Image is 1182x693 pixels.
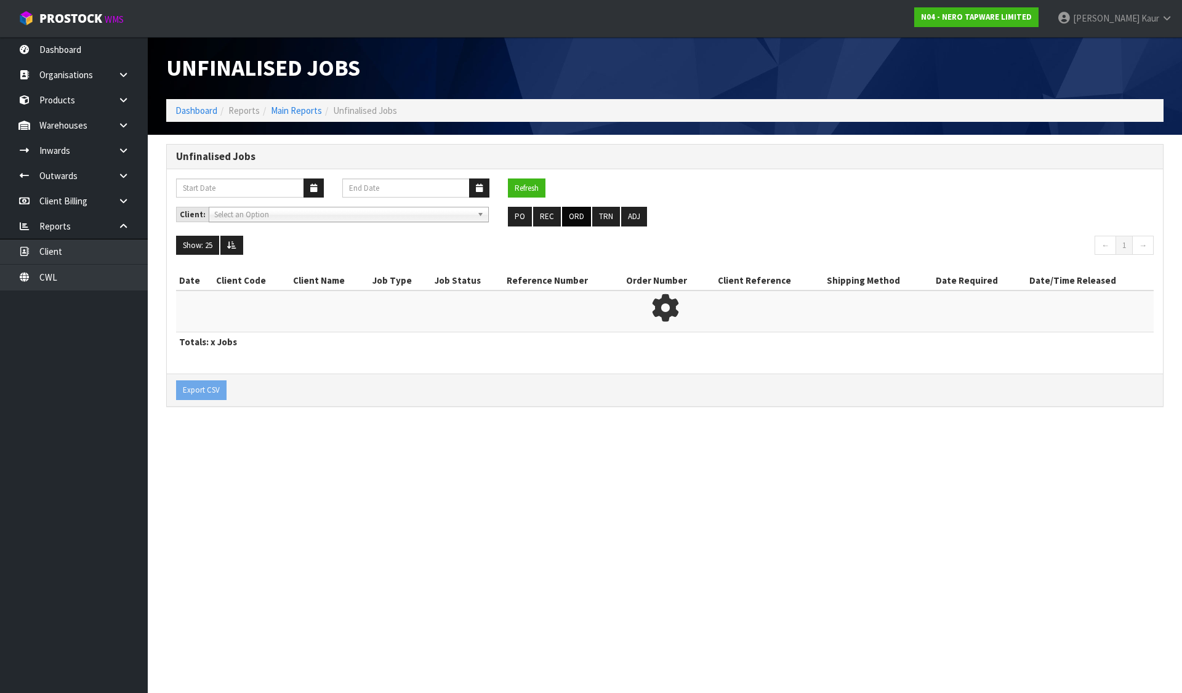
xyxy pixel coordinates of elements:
button: ADJ [621,207,647,226]
strong: Client: [180,209,206,220]
th: Client Name [290,271,369,290]
th: Date Required [933,271,1026,290]
span: Unfinalised Jobs [333,105,397,116]
th: Order Number [623,271,715,290]
input: Start Date [176,178,304,198]
button: ORD [562,207,591,226]
img: cube-alt.png [18,10,34,26]
a: 1 [1116,236,1133,255]
h3: Unfinalised Jobs [176,151,1154,162]
a: Main Reports [271,105,322,116]
th: Client Code [213,271,290,290]
a: ← [1095,236,1116,255]
button: REC [533,207,561,226]
th: Job Status [432,271,503,290]
nav: Page navigation [674,236,1154,258]
input: End Date [342,178,470,198]
span: Kaur [1141,12,1159,24]
button: Export CSV [176,380,227,400]
small: WMS [105,14,124,25]
a: Dashboard [175,105,217,116]
th: Client Reference [715,271,824,290]
th: Reference Number [504,271,624,290]
strong: N04 - NERO TAPWARE LIMITED [921,12,1032,22]
button: TRN [592,207,620,226]
span: [PERSON_NAME] [1073,12,1140,24]
th: Date/Time Released [1026,271,1154,290]
button: Show: 25 [176,236,219,255]
a: N04 - NERO TAPWARE LIMITED [914,7,1039,27]
span: Reports [228,105,260,116]
th: Date [176,271,213,290]
a: → [1132,236,1154,255]
span: ProStock [39,10,102,26]
button: Refresh [508,178,545,198]
th: Totals: x Jobs [176,332,1154,351]
th: Job Type [369,271,432,290]
span: Select an Option [214,207,472,222]
button: PO [508,207,532,226]
span: Unfinalised Jobs [166,53,360,82]
th: Shipping Method [824,271,933,290]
